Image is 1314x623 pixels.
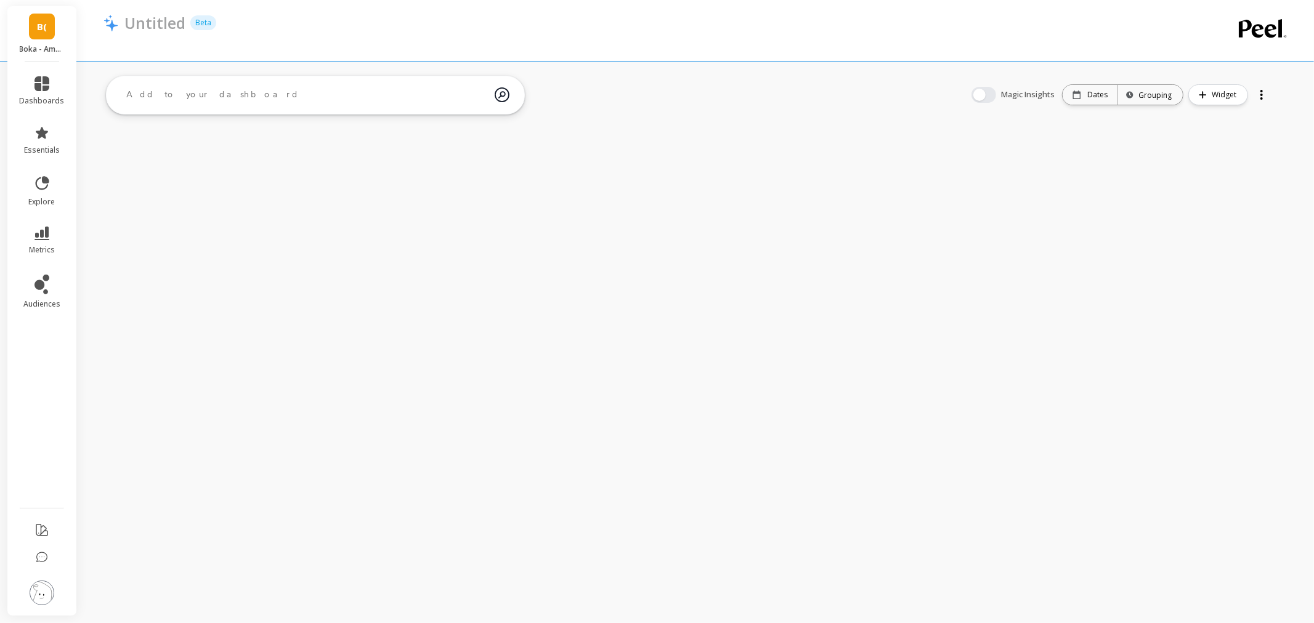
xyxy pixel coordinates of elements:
[124,12,185,33] p: Untitled
[24,145,60,155] span: essentials
[1001,89,1057,101] span: Magic Insights
[29,245,55,255] span: metrics
[20,96,65,106] span: dashboards
[23,299,60,309] span: audiences
[20,44,65,54] p: Boka - Amazon (Essor)
[30,581,54,605] img: profile picture
[190,15,216,30] p: Beta
[495,78,509,111] img: magic search icon
[1212,89,1240,101] span: Widget
[103,14,118,31] img: header icon
[37,20,47,34] span: B(
[1129,89,1172,101] div: Grouping
[1188,84,1248,105] button: Widget
[29,197,55,207] span: explore
[1087,90,1108,100] p: Dates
